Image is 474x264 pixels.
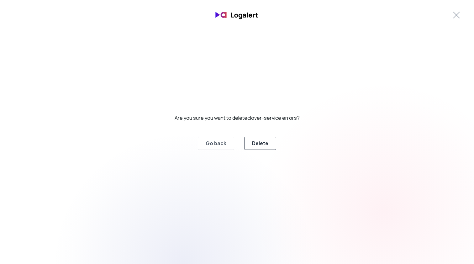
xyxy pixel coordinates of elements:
img: banner logo [212,8,262,22]
div: Are you sure you want to delete clover-service errors ? [175,114,300,122]
div: Go back [206,140,226,147]
button: Delete [244,137,276,150]
button: Go back [198,137,234,150]
div: Delete [252,140,268,147]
